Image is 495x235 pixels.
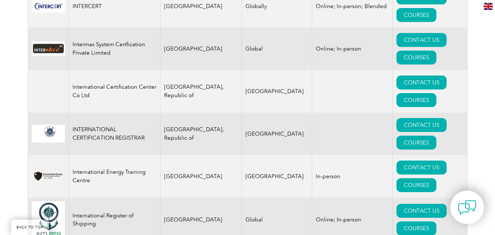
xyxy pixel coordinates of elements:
[396,51,436,65] a: COURSES
[32,125,65,143] img: 50fa9870-76a4-ea11-a812-000d3a79722d-logo.png
[160,70,242,113] td: [GEOGRAPHIC_DATA], Republic of
[69,155,160,198] td: International Energy Training Centre
[484,3,493,10] img: en
[396,118,447,132] a: CONTACT US
[396,8,436,22] a: COURSES
[69,27,160,70] td: Intermax System Certfication Private Limited
[160,155,242,198] td: [GEOGRAPHIC_DATA]
[396,204,447,218] a: CONTACT US
[242,155,312,198] td: [GEOGRAPHIC_DATA]
[312,27,393,70] td: Online; In-person
[396,76,447,89] a: CONTACT US
[396,161,447,175] a: CONTACT US
[396,93,436,107] a: COURSES
[11,220,49,235] a: BACK TO TOP
[160,113,242,155] td: [GEOGRAPHIC_DATA], Republic of
[160,27,242,70] td: [GEOGRAPHIC_DATA]
[396,178,436,192] a: COURSES
[242,70,312,113] td: [GEOGRAPHIC_DATA]
[458,198,476,217] img: contact-chat.png
[396,136,436,150] a: COURSES
[396,33,447,47] a: CONTACT US
[32,41,65,56] img: 52fd134e-c3ec-ee11-a1fd-000d3ad2b4d6-logo.jpg
[32,171,65,181] img: 1ef51344-447f-ed11-81ac-0022481565fd-logo.png
[242,113,312,155] td: [GEOGRAPHIC_DATA]
[69,113,160,155] td: INTERNATIONAL CERTIFICATION REGISTRAR
[312,155,393,198] td: In-person
[242,27,312,70] td: Global
[69,70,160,113] td: International Certification Center Co Ltd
